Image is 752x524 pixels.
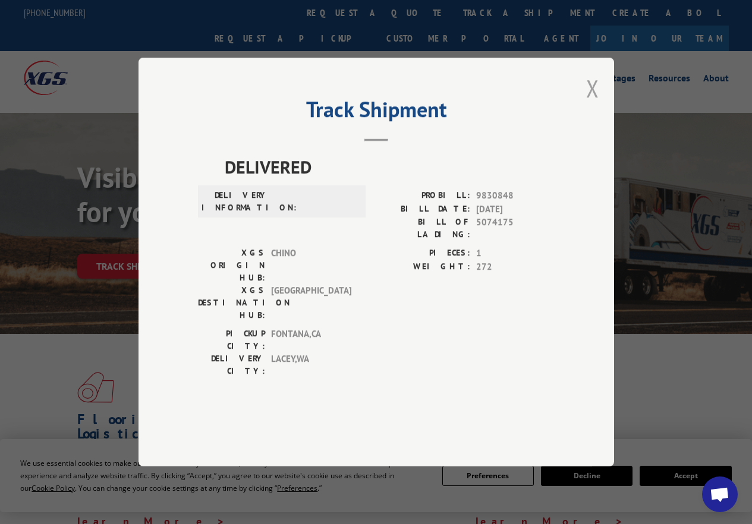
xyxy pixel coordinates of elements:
label: PICKUP CITY: [198,327,265,352]
span: CHINO [271,247,351,284]
h2: Track Shipment [198,101,555,124]
label: BILL OF LADING: [376,216,470,241]
div: Open chat [702,476,738,512]
span: 5074175 [476,216,555,241]
span: 9830848 [476,189,555,203]
label: XGS DESTINATION HUB: [198,284,265,321]
span: LACEY , WA [271,352,351,377]
label: DELIVERY CITY: [198,352,265,377]
label: PROBILL: [376,189,470,203]
span: 272 [476,260,555,274]
button: Close modal [586,72,599,104]
span: 1 [476,247,555,260]
span: [DATE] [476,203,555,216]
span: [GEOGRAPHIC_DATA] [271,284,351,321]
span: FONTANA , CA [271,327,351,352]
label: XGS ORIGIN HUB: [198,247,265,284]
label: WEIGHT: [376,260,470,274]
label: DELIVERY INFORMATION: [202,189,269,214]
label: BILL DATE: [376,203,470,216]
span: DELIVERED [225,153,555,180]
label: PIECES: [376,247,470,260]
